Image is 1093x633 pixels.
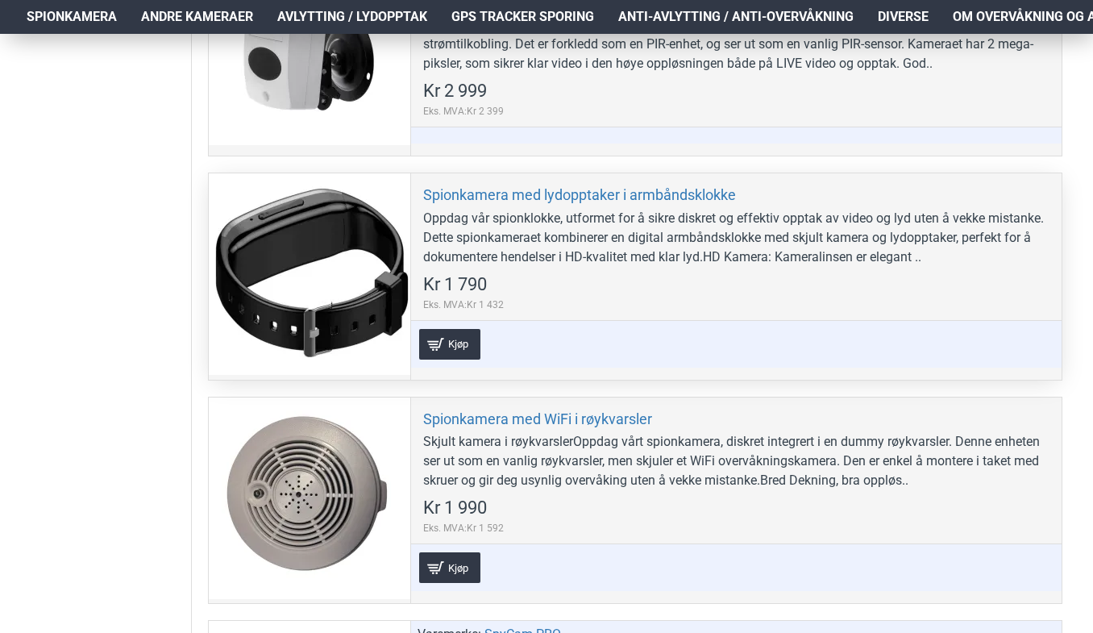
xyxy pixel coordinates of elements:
[423,298,504,312] span: Eks. MVA:Kr 1 432
[141,7,253,27] span: Andre kameraer
[423,410,652,428] a: Spionkamera med WiFi i røykvarsler
[209,398,410,599] a: Spionkamera med WiFi i røykvarsler Spionkamera med WiFi i røykvarsler
[27,7,117,27] span: Spionkamera
[423,276,487,294] span: Kr 1 790
[878,7,929,27] span: Diverse
[423,185,736,204] a: Spionkamera med lydopptaker i armbåndsklokke
[423,209,1049,267] div: Oppdag vår spionklokke, utformet for å sikre diskret og effektiv opptak av video og lyd uten å ve...
[423,82,487,100] span: Kr 2 999
[423,104,504,119] span: Eks. MVA:Kr 2 399
[444,563,472,573] span: Kjøp
[423,521,504,535] span: Eks. MVA:Kr 1 592
[209,173,410,375] a: Spionkamera med lydopptaker i armbåndsklokke Spionkamera med lydopptaker i armbåndsklokke
[423,432,1049,490] div: Skjult kamera i røykvarslerOppdag vårt spionkamera, diskret integrert i en dummy røykvarsler. Den...
[618,7,854,27] span: Anti-avlytting / Anti-overvåkning
[444,339,472,349] span: Kjøp
[423,15,1049,73] div: Dette er et kamuflert skjult kamera med WiFi funksjon, IR nattsyn (Night Vision) og1 års batterit...
[451,7,594,27] span: GPS Tracker Sporing
[277,7,427,27] span: Avlytting / Lydopptak
[423,499,487,517] span: Kr 1 990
